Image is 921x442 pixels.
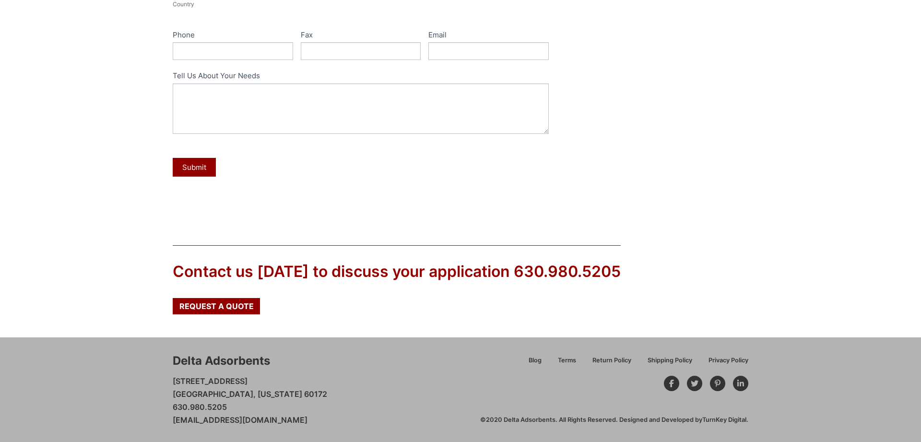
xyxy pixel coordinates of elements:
[173,353,270,369] div: Delta Adsorbents
[520,355,550,372] a: Blog
[584,355,639,372] a: Return Policy
[173,261,621,283] div: Contact us [DATE] to discuss your application 630.980.5205
[708,358,748,364] span: Privacy Policy
[592,358,631,364] span: Return Policy
[702,416,746,423] a: TurnKey Digital
[173,70,549,84] label: Tell Us About Your Needs
[428,29,549,43] label: Email
[700,355,748,372] a: Privacy Policy
[301,29,421,43] label: Fax
[480,416,748,424] div: ©2020 Delta Adsorbents. All Rights Reserved. Designed and Developed by .
[173,158,216,177] button: Submit
[173,375,327,427] p: [STREET_ADDRESS] [GEOGRAPHIC_DATA], [US_STATE] 60172 630.980.5205
[529,358,542,364] span: Blog
[173,29,293,43] label: Phone
[173,415,307,425] a: [EMAIL_ADDRESS][DOMAIN_NAME]
[173,298,260,314] a: Request a Quote
[639,355,700,372] a: Shipping Policy
[648,358,692,364] span: Shipping Policy
[558,358,576,364] span: Terms
[179,302,254,310] span: Request a Quote
[550,355,584,372] a: Terms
